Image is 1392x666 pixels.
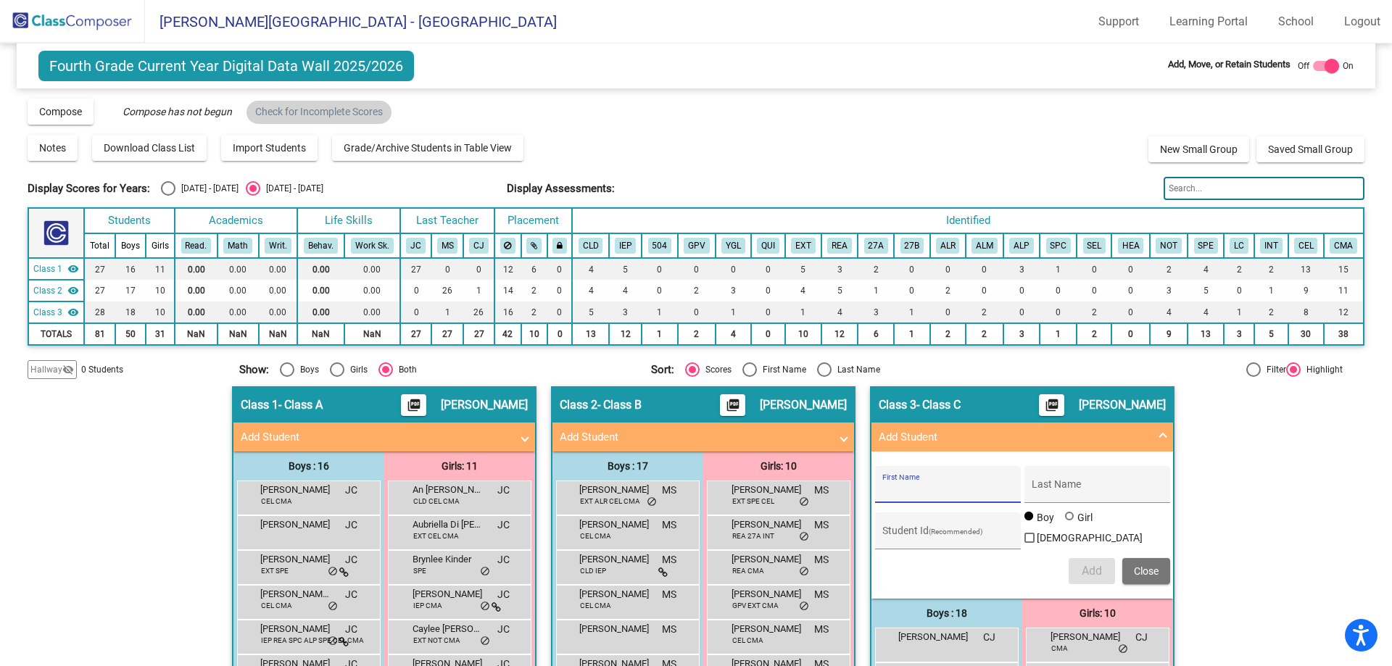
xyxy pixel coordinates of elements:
[28,323,84,345] td: TOTALS
[552,451,703,480] div: Boys : 17
[642,233,677,258] th: 504 Plan
[344,142,512,154] span: Grade/Archive Students in Table View
[1260,238,1283,254] button: INT
[217,258,259,280] td: 0.00
[751,323,785,345] td: 0
[821,323,858,345] td: 12
[384,451,535,480] div: Girls: 11
[28,99,94,125] button: Compose
[894,258,929,280] td: 0
[521,280,547,301] td: 2
[916,398,961,412] span: - Class C
[966,323,1003,345] td: 2
[552,423,854,451] mat-expansion-panel-header: Add Student
[431,301,464,323] td: 1
[175,258,217,280] td: 0.00
[1298,59,1309,72] span: Off
[1077,323,1111,345] td: 2
[400,323,431,345] td: 27
[1040,301,1077,323] td: 0
[724,398,742,418] mat-icon: picture_as_pdf
[62,364,74,375] mat-icon: visibility_off
[67,263,79,275] mat-icon: visibility
[507,182,615,195] span: Display Assessments:
[572,258,608,280] td: 4
[1294,238,1318,254] button: CEL
[1330,238,1357,254] button: CMA
[1288,233,1324,258] th: CMAS - ELA Met/Exceeded
[297,323,344,345] td: NaN
[791,238,816,254] button: EXT
[609,258,642,280] td: 5
[115,258,146,280] td: 16
[678,280,716,301] td: 2
[1188,280,1224,301] td: 5
[560,398,597,412] span: Class 2
[1003,301,1040,323] td: 0
[1009,238,1034,254] button: ALP
[871,423,1173,451] mat-expansion-panel-header: Add Student
[1083,238,1106,254] button: SEL
[882,530,1013,542] input: Student Id
[400,280,431,301] td: 0
[260,483,333,497] span: [PERSON_NAME]
[405,398,423,418] mat-icon: picture_as_pdf
[579,238,603,254] button: CLD
[1087,10,1151,33] a: Support
[521,323,547,345] td: 10
[971,238,998,254] button: ALM
[344,280,401,301] td: 0.00
[678,233,716,258] th: Good Parent Volunteer
[572,301,608,323] td: 5
[344,258,401,280] td: 0.00
[217,301,259,323] td: 0.00
[547,323,573,345] td: 0
[115,280,146,301] td: 17
[1224,301,1254,323] td: 1
[894,280,929,301] td: 0
[821,233,858,258] th: Read Plan
[39,142,66,154] span: Notes
[1324,323,1364,345] td: 38
[642,280,677,301] td: 0
[720,394,745,416] button: Print Students Details
[217,323,259,345] td: NaN
[894,301,929,323] td: 1
[521,301,547,323] td: 2
[1268,143,1353,155] span: Saved Small Group
[400,301,431,323] td: 0
[858,233,894,258] th: 27J Plan (Academics)
[858,258,894,280] td: 2
[1288,258,1324,280] td: 13
[239,363,269,376] span: Show:
[221,135,318,161] button: Import Students
[233,423,535,451] mat-expansion-panel-header: Add Student
[1150,258,1188,280] td: 2
[1118,238,1144,254] button: HEA
[760,398,847,412] span: [PERSON_NAME]
[1111,301,1149,323] td: 0
[1039,394,1064,416] button: Print Students Details
[894,323,929,345] td: 1
[265,238,291,254] button: Writ.
[751,258,785,280] td: 0
[560,429,829,446] mat-panel-title: Add Student
[1168,57,1290,72] span: Add, Move, or Retain Students
[39,106,82,117] span: Compose
[1254,301,1288,323] td: 2
[1288,323,1324,345] td: 30
[930,258,966,280] td: 0
[67,307,79,318] mat-icon: visibility
[1164,177,1364,200] input: Search...
[1254,258,1288,280] td: 2
[572,208,1363,233] th: Identified
[28,280,84,301] td: Michelle Stephenson - Class B
[879,398,916,412] span: Class 3
[930,301,966,323] td: 0
[217,280,259,301] td: 0.00
[1111,258,1149,280] td: 0
[344,363,368,376] div: Girls
[1224,323,1254,345] td: 3
[678,301,716,323] td: 0
[821,280,858,301] td: 5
